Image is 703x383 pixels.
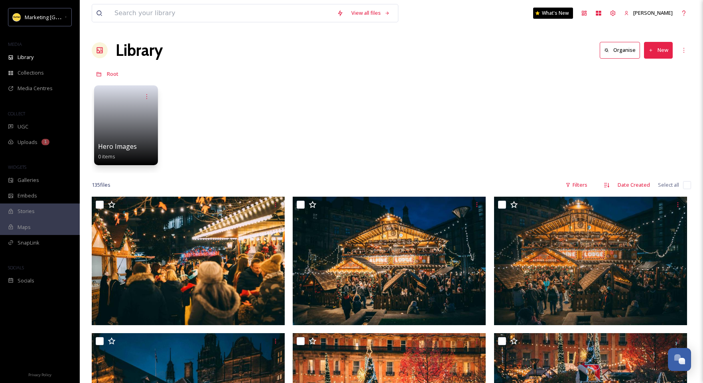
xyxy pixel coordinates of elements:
[600,42,640,58] button: Organise
[98,153,115,160] span: 0 items
[18,69,44,77] span: Collections
[18,123,28,130] span: UGC
[8,164,26,170] span: WIDGETS
[41,139,49,145] div: 1
[18,207,35,215] span: Stories
[347,5,394,21] a: View all files
[116,38,163,62] a: Library
[98,143,137,160] a: Hero Images0 items
[18,239,39,247] span: SnapLink
[13,13,21,21] img: Sheffield%20Sq%20yellow.jpg
[18,176,39,184] span: Galleries
[28,372,51,377] span: Privacy Policy
[614,177,654,193] div: Date Created
[25,13,100,21] span: Marketing [GEOGRAPHIC_DATA]
[107,70,118,77] span: Root
[92,181,110,189] span: 135 file s
[494,197,687,325] img: ShefXmasMarkets24-22.jpg
[633,9,673,16] span: [PERSON_NAME]
[561,177,591,193] div: Filters
[18,138,37,146] span: Uploads
[668,348,691,371] button: Open Chat
[92,197,285,325] img: ShefXmasMarkets24-24.jpg
[18,277,34,284] span: Socials
[620,5,677,21] a: [PERSON_NAME]
[28,369,51,379] a: Privacy Policy
[8,41,22,47] span: MEDIA
[18,192,37,199] span: Embeds
[644,42,673,58] button: New
[293,197,486,325] img: ShefXmasMarkets24-23.jpg
[18,85,53,92] span: Media Centres
[98,142,137,151] span: Hero Images
[8,111,25,116] span: COLLECT
[110,4,333,22] input: Search your library
[658,181,679,189] span: Select all
[18,223,31,231] span: Maps
[18,53,33,61] span: Library
[107,69,118,79] a: Root
[533,8,573,19] a: What's New
[8,265,24,270] span: SOCIALS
